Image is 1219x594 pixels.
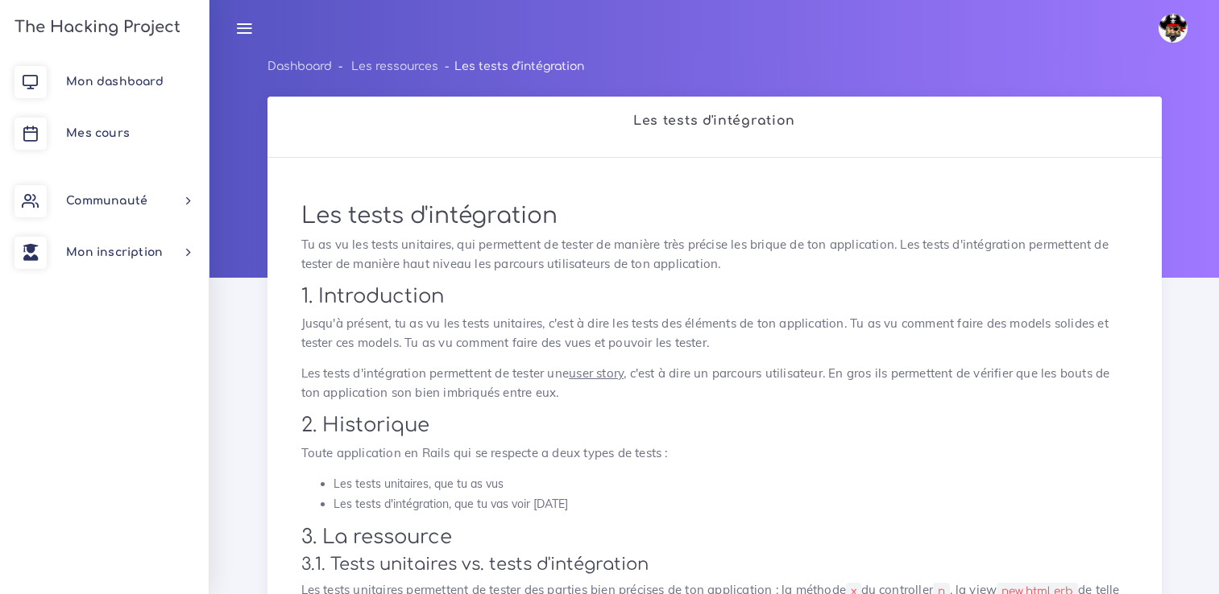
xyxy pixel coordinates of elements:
[66,246,163,258] span: Mon inscription
[66,76,164,88] span: Mon dashboard
[569,365,624,381] u: user story
[301,555,1128,575] h3: 3.1. Tests unitaires vs. tests d'intégration
[334,474,1128,494] li: Les tests unitaires, que tu as vus
[334,494,1128,514] li: Les tests d'intégration, que tu vas voir [DATE]
[301,364,1128,402] p: Les tests d'intégration permettent de tester une , c'est à dire un parcours utilisateur. En gros ...
[438,56,584,76] li: Les tests d'intégration
[267,60,332,72] a: Dashboard
[301,443,1128,463] p: Toute application en Rails qui se respecte a deux types de tests :
[351,60,438,72] a: Les ressources
[301,314,1128,353] p: Jusqu'à présent, tu as vu les tests unitaires, c'est à dire les tests des éléments de ton applica...
[301,526,1128,549] h2: 3. La ressource
[301,285,1128,308] h2: 1. Introduction
[1159,14,1188,43] img: avatar
[284,113,1145,129] h2: Les tests d'intégration
[66,195,147,207] span: Communauté
[10,19,180,36] h3: The Hacking Project
[301,235,1128,274] p: Tu as vu les tests unitaires, qui permettent de tester de manière très précise les brique de ton ...
[66,127,130,139] span: Mes cours
[301,203,1128,230] h1: Les tests d'intégration
[301,414,1128,437] h2: 2. Historique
